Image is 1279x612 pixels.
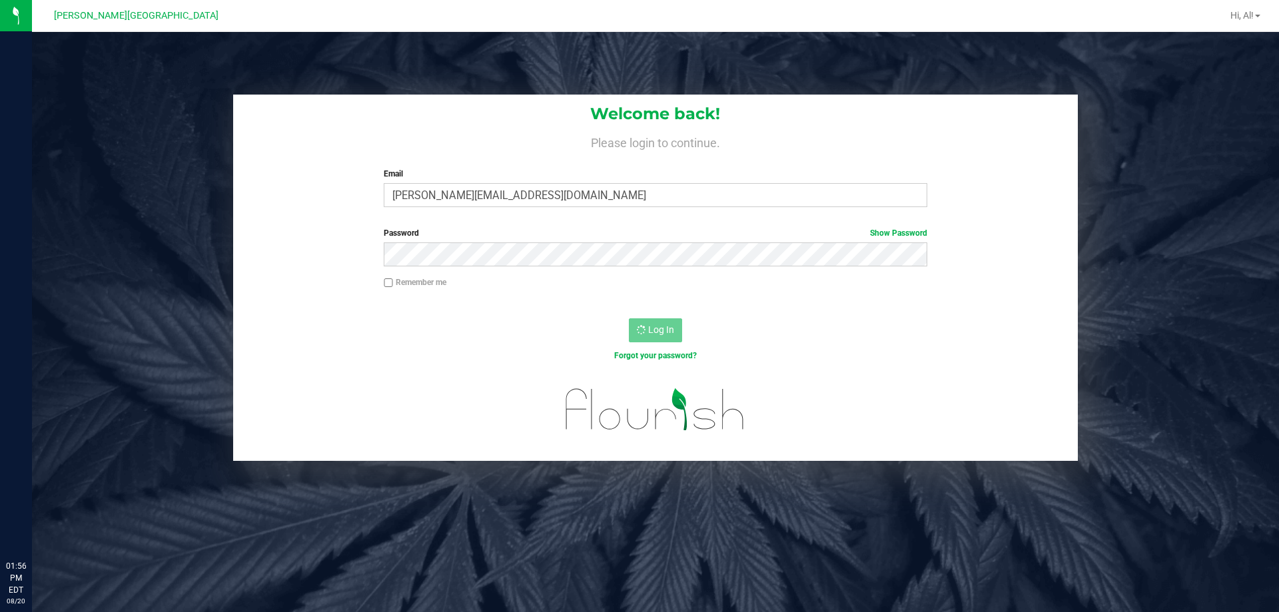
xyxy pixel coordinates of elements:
[233,133,1078,149] h4: Please login to continue.
[384,228,419,238] span: Password
[384,168,927,180] label: Email
[384,276,446,288] label: Remember me
[550,376,761,444] img: flourish_logo.svg
[6,596,26,606] p: 08/20
[1230,10,1254,21] span: Hi, Al!
[54,10,218,21] span: [PERSON_NAME][GEOGRAPHIC_DATA]
[6,560,26,596] p: 01:56 PM EDT
[629,318,682,342] button: Log In
[233,105,1078,123] h1: Welcome back!
[614,351,697,360] a: Forgot your password?
[870,228,927,238] a: Show Password
[648,324,674,335] span: Log In
[384,278,393,288] input: Remember me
